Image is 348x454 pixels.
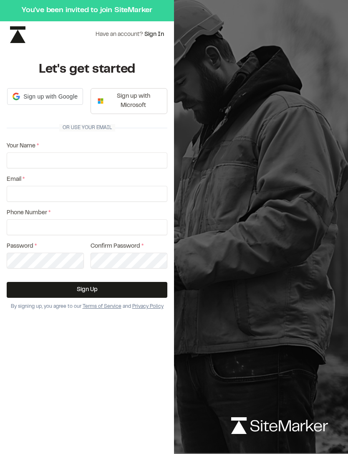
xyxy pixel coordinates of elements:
button: Sign up with Microsoft [91,88,168,114]
label: Your Name [7,142,167,151]
div: By signing up, you agree to our and [7,303,167,310]
button: Privacy Policy [132,303,164,310]
span: Sign up with Google [23,92,78,101]
span: Or use your email [59,124,115,132]
div: Sign up with Google [7,88,83,105]
img: icon-black-rebrand.svg [10,26,25,43]
h1: Let's get started [7,61,167,78]
label: Password [7,242,84,251]
button: Sign Up [7,282,167,298]
label: Phone Number [7,208,167,218]
div: Have an account? [96,30,164,39]
button: Terms of Service [83,303,121,310]
label: Confirm Password [91,242,168,251]
a: Sign In [144,32,164,37]
img: logo-white-rebrand.svg [231,417,328,434]
label: Email [7,175,167,184]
